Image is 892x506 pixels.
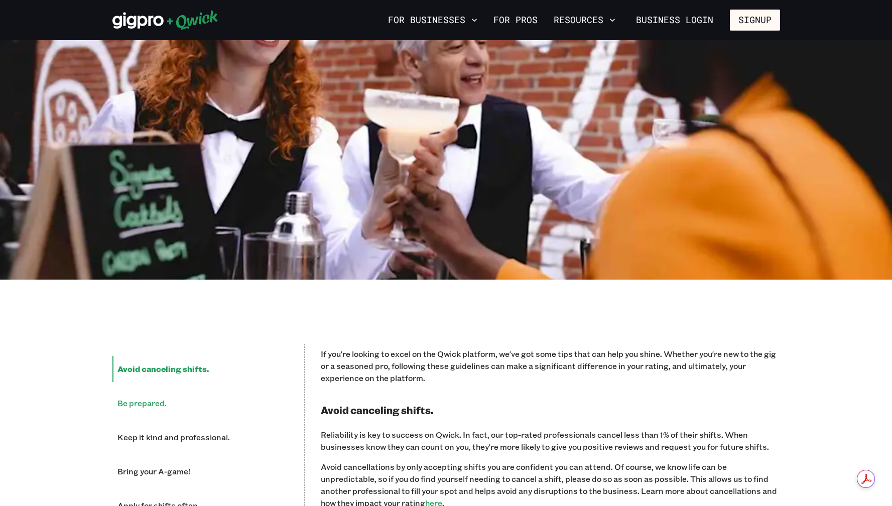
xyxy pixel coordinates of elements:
[627,10,722,31] a: Business Login
[112,390,288,416] li: Be prepared.
[384,12,481,29] button: For Businesses
[489,12,542,29] a: For Pros
[730,10,780,31] button: Signup
[112,424,288,450] li: Keep it kind and professional.
[112,356,288,382] li: Avoid canceling shifts.
[250,482,642,506] iframe: Netlify Drawer
[112,458,288,484] li: Bring your A-game!
[321,429,780,453] p: Reliability is key to success on Qwick. In fact, our top-rated professionals cancel less than 1% ...
[321,404,433,417] b: Avoid canceling shifts.
[550,12,619,29] button: Resources
[321,348,780,384] p: If you're looking to excel on the Qwick platform, we've got some tips that can help you shine. Wh...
